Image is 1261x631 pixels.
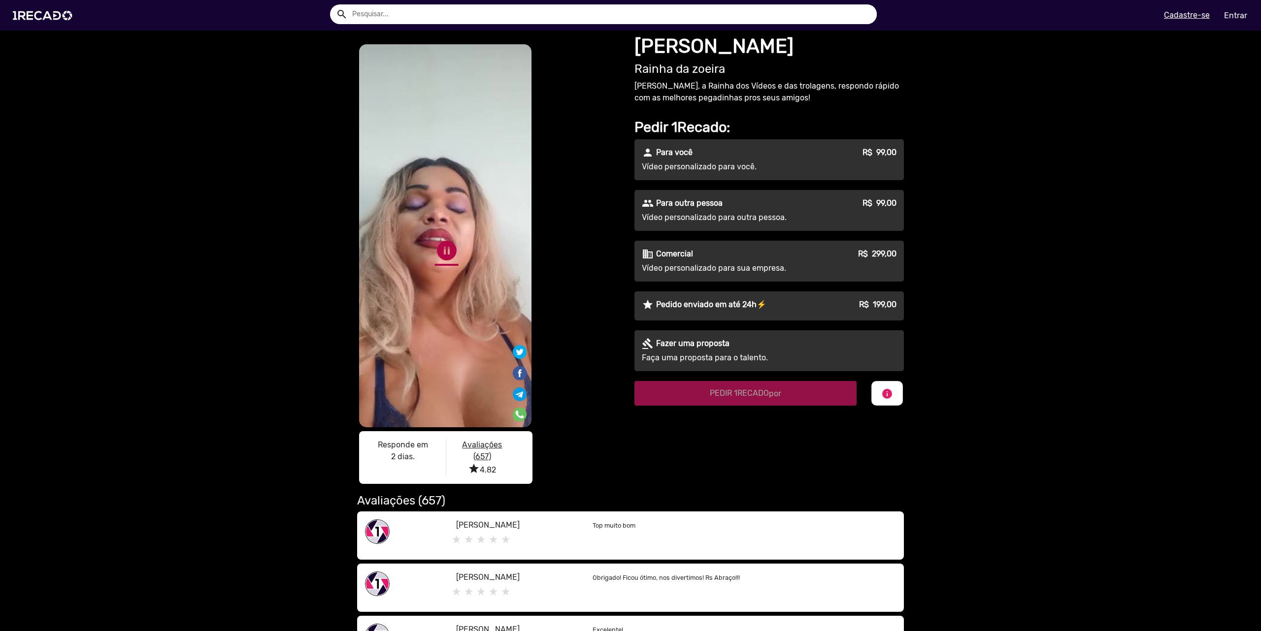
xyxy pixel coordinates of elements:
mat-icon: people [642,197,654,209]
p: R$ 199,00 [859,299,896,311]
h2: Avaliações (657) [357,494,904,508]
i: Share on Twitter [513,347,527,356]
b: 2 dias. [391,452,415,461]
i: Share on Facebook [512,365,528,374]
p: Vídeo personalizado para você. [642,161,820,173]
u: Cadastre-se [1164,10,1210,20]
i: Share on WhatsApp [513,406,527,415]
p: [PERSON_NAME], a Rainha dos Vídeos e das trolagens, respondo rápido com as melhores pegadinhas pr... [634,80,904,104]
p: Responde em [367,439,438,451]
small: Obrigado! Ficou ótimo, nos divertimos! Rs Abraço!!! [593,574,740,581]
p: R$ 99,00 [863,147,896,158]
mat-icon: gavel [642,338,654,349]
p: Para você [656,147,693,158]
h1: [PERSON_NAME] [634,34,904,58]
p: R$ 99,00 [863,197,896,209]
span: por [769,389,781,398]
input: Pesquisar... [345,4,877,24]
span: 4.82 [468,465,496,474]
p: Vídeo personalizado para sua empresa. [642,262,820,274]
a: Entrar [1218,7,1254,24]
p: Vídeo personalizado para outra pessoa. [642,212,820,223]
p: Para outra pessoa [656,197,723,209]
span: PEDIR 1RECADO [710,388,781,398]
h2: Rainha da zoeira [634,62,904,76]
p: [PERSON_NAME] [456,519,578,531]
mat-icon: person [642,147,654,158]
p: Faça uma proposta para o talento. [642,352,820,364]
mat-icon: info [881,388,893,400]
img: share-1recado.png [365,571,390,596]
p: R$ 299,00 [858,248,896,260]
img: Compartilhe no whatsapp [513,408,527,421]
a: pause_circle [435,239,459,262]
img: Compartilhe no facebook [512,365,528,381]
p: [PERSON_NAME] [456,571,578,583]
img: Compartilhe no twitter [513,345,527,359]
mat-icon: Example home icon [336,8,348,20]
img: Compartilhe no telegram [513,387,527,401]
mat-icon: star [642,299,654,311]
i: star [468,463,480,474]
p: Fazer uma proposta [656,338,730,349]
u: Avaliações (657) [462,440,502,461]
small: Top muito bom [593,522,635,529]
h2: Pedir 1Recado: [634,119,904,136]
p: Comercial [656,248,693,260]
button: PEDIR 1RECADOpor [634,381,857,406]
img: share-1recado.png [365,519,390,544]
i: Share on Telegram [513,386,527,395]
p: Pedido enviado em até 24h⚡️ [656,299,766,311]
mat-icon: business [642,248,654,260]
video: S1RECADO vídeos dedicados para fãs e empresas [359,44,531,427]
button: Example home icon [332,5,350,22]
